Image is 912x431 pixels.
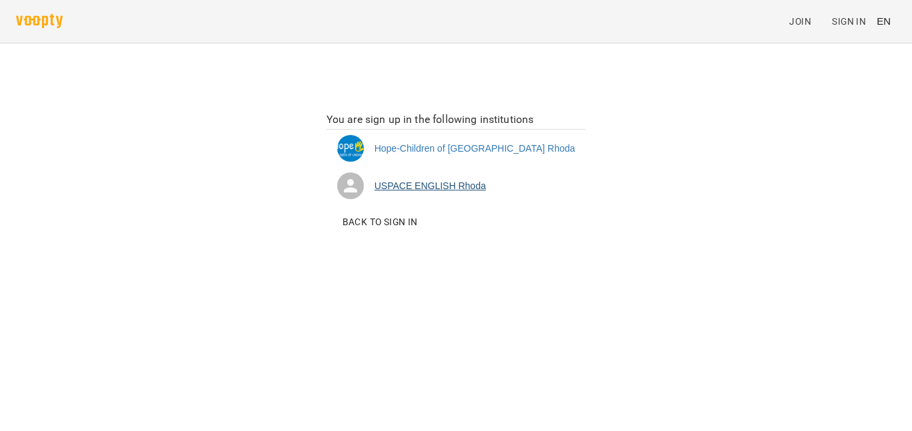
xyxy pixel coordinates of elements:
[784,9,827,33] a: Join
[832,13,866,29] span: Sign In
[337,210,423,234] button: Back to sign in
[16,14,63,28] img: voopty.png
[326,167,586,204] li: USPACE ENGLISH Rhoda
[337,135,364,162] img: 8c92ceb4bedcffbc5184468b26942b04.jpg
[871,9,896,33] button: EN
[343,214,418,230] span: Back to sign in
[877,14,891,28] span: EN
[326,130,586,167] li: Hope-Children of [GEOGRAPHIC_DATA] Rhoda
[326,110,586,129] h6: You are sign up in the following institutions
[827,9,871,33] a: Sign In
[789,13,811,29] span: Join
